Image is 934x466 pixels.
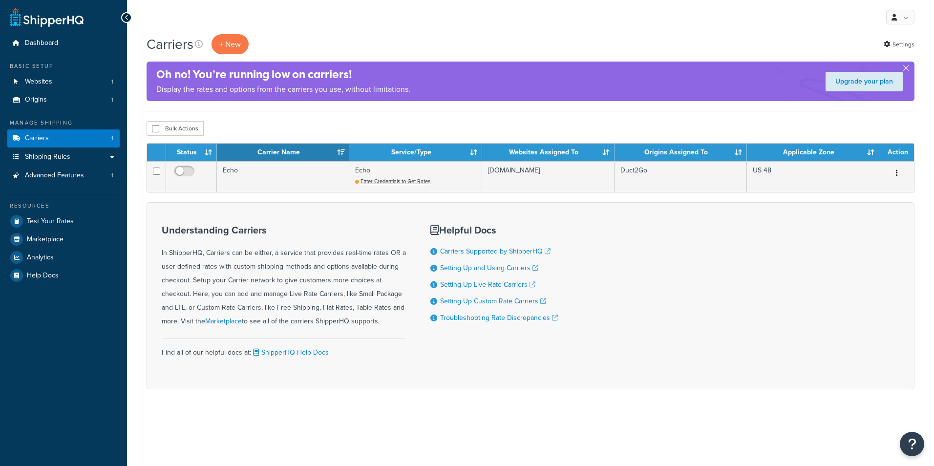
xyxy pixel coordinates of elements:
[7,231,120,248] a: Marketplace
[156,83,410,96] p: Display the rates and options from the carriers you use, without limitations.
[900,432,924,456] button: Open Resource Center
[7,129,120,148] a: Carriers 1
[111,134,113,143] span: 1
[615,144,747,161] th: Origins Assigned To: activate to sort column ascending
[747,161,879,192] td: US 48
[27,235,64,244] span: Marketplace
[440,313,558,323] a: Troubleshooting Rate Discrepancies
[7,167,120,185] a: Advanced Features 1
[111,171,113,180] span: 1
[440,263,538,273] a: Setting Up and Using Carriers
[162,225,406,235] h3: Understanding Carriers
[361,177,430,185] span: Enter Credentials to Get Rates
[349,161,482,192] td: Echo
[166,144,217,161] th: Status: activate to sort column ascending
[884,38,914,51] a: Settings
[147,35,193,54] h1: Carriers
[7,73,120,91] a: Websites 1
[826,72,903,91] a: Upgrade your plan
[7,267,120,284] a: Help Docs
[7,148,120,166] a: Shipping Rules
[27,217,74,226] span: Test Your Rates
[217,161,349,192] td: Echo
[25,153,70,161] span: Shipping Rules
[7,91,120,109] a: Origins 1
[27,254,54,262] span: Analytics
[7,62,120,70] div: Basic Setup
[25,78,52,86] span: Websites
[355,177,430,185] a: Enter Credentials to Get Rates
[27,272,59,280] span: Help Docs
[111,96,113,104] span: 1
[162,225,406,328] div: In ShipperHQ, Carriers can be either, a service that provides real-time rates OR a user-defined r...
[162,338,406,360] div: Find all of our helpful docs at:
[440,296,546,306] a: Setting Up Custom Rate Carriers
[349,144,482,161] th: Service/Type: activate to sort column ascending
[7,202,120,210] div: Resources
[251,347,329,358] a: ShipperHQ Help Docs
[7,129,120,148] li: Carriers
[7,167,120,185] li: Advanced Features
[7,249,120,266] a: Analytics
[217,144,349,161] th: Carrier Name: activate to sort column ascending
[482,144,615,161] th: Websites Assigned To: activate to sort column ascending
[111,78,113,86] span: 1
[430,225,558,235] h3: Helpful Docs
[440,246,551,256] a: Carriers Supported by ShipperHQ
[440,279,535,290] a: Setting Up Live Rate Carriers
[7,212,120,230] a: Test Your Rates
[25,39,58,47] span: Dashboard
[7,91,120,109] li: Origins
[615,161,747,192] td: Duct2Go
[25,96,47,104] span: Origins
[482,161,615,192] td: [DOMAIN_NAME]
[156,66,410,83] h4: Oh no! You’re running low on carriers!
[147,121,204,136] button: Bulk Actions
[879,144,914,161] th: Action
[747,144,879,161] th: Applicable Zone: activate to sort column ascending
[25,134,49,143] span: Carriers
[205,316,242,326] a: Marketplace
[25,171,84,180] span: Advanced Features
[7,34,120,52] a: Dashboard
[7,73,120,91] li: Websites
[212,34,249,54] button: + New
[7,119,120,127] div: Manage Shipping
[10,7,84,27] a: ShipperHQ Home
